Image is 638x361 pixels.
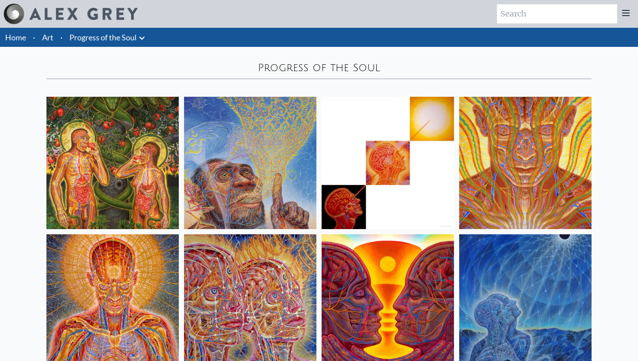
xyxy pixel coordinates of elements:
[5,33,26,42] a: Home
[69,31,137,43] a: Progress of the Soul
[42,31,53,43] a: Art
[497,4,617,23] input: Search
[46,61,592,75] div: Progress of the Soul
[57,28,66,47] li: ·
[30,28,39,47] li: ·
